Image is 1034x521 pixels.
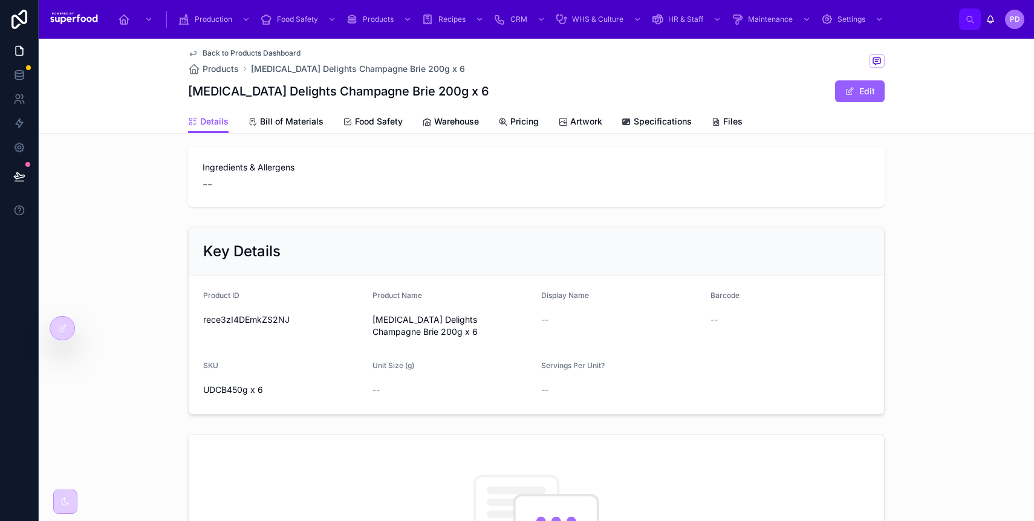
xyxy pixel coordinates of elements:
[723,115,743,128] span: Files
[372,314,532,338] span: [MEDICAL_DATA] Delights Champagne Brie 200g x 6
[372,291,422,300] span: Product Name
[572,15,623,24] span: WHS & Culture
[203,314,363,326] span: rece3zI4DEmkZS2NJ
[188,48,301,58] a: Back to Products Dashboard
[195,15,232,24] span: Production
[342,8,418,30] a: Products
[837,15,865,24] span: Settings
[1010,15,1020,24] span: PD
[203,361,218,370] span: SKU
[711,111,743,135] a: Files
[622,111,692,135] a: Specifications
[251,63,465,75] a: [MEDICAL_DATA] Delights Champagne Brie 200g x 6
[634,115,692,128] span: Specifications
[817,8,889,30] a: Settings
[343,111,403,135] a: Food Safety
[438,15,466,24] span: Recipes
[188,63,239,75] a: Products
[200,115,229,128] span: Details
[570,115,602,128] span: Artwork
[203,242,281,261] h2: Key Details
[541,384,548,396] span: --
[188,111,229,134] a: Details
[260,115,324,128] span: Bill of Materials
[490,8,551,30] a: CRM
[174,8,256,30] a: Production
[541,314,548,326] span: --
[203,63,239,75] span: Products
[510,115,539,128] span: Pricing
[727,8,817,30] a: Maintenance
[434,115,479,128] span: Warehouse
[510,15,527,24] span: CRM
[668,15,703,24] span: HR & Staff
[355,115,403,128] span: Food Safety
[188,83,489,100] h1: [MEDICAL_DATA] Delights Champagne Brie 200g x 6
[48,10,100,29] img: App logo
[203,48,301,58] span: Back to Products Dashboard
[418,8,490,30] a: Recipes
[372,361,414,370] span: Unit Size (g)
[648,8,727,30] a: HR & Staff
[248,111,324,135] a: Bill of Materials
[710,314,718,326] span: --
[203,291,239,300] span: Product ID
[541,361,605,370] span: Servings Per Unit?
[748,15,793,24] span: Maintenance
[710,291,740,300] span: Barcode
[498,111,539,135] a: Pricing
[541,291,589,300] span: Display Name
[203,176,212,193] span: --
[422,111,479,135] a: Warehouse
[203,384,363,396] span: UDCB450g x 6
[835,80,885,102] button: Edit
[363,15,394,24] span: Products
[551,8,648,30] a: WHS & Culture
[372,384,380,396] span: --
[277,15,318,24] span: Food Safety
[256,8,342,30] a: Food Safety
[558,111,602,135] a: Artwork
[109,6,959,33] div: scrollable content
[203,161,870,173] span: Ingredients & Allergens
